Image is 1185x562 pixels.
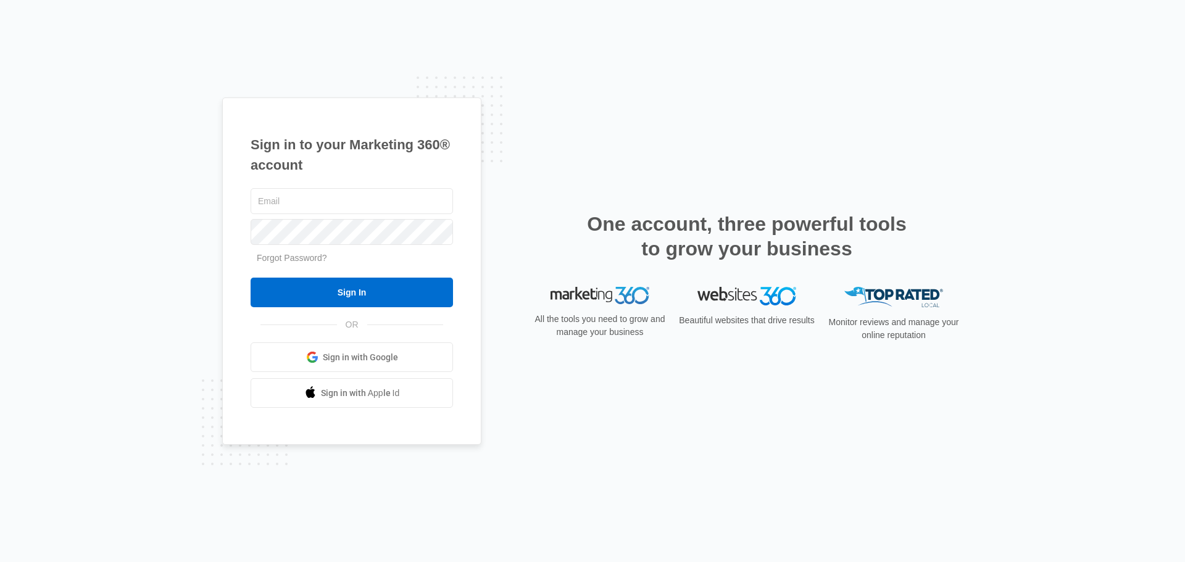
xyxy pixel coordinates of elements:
[678,314,816,327] p: Beautiful websites that drive results
[251,342,453,372] a: Sign in with Google
[251,188,453,214] input: Email
[251,134,453,175] h1: Sign in to your Marketing 360® account
[337,318,367,331] span: OR
[825,316,963,342] p: Monitor reviews and manage your online reputation
[251,278,453,307] input: Sign In
[321,387,400,400] span: Sign in with Apple Id
[844,287,943,307] img: Top Rated Local
[551,287,649,304] img: Marketing 360
[697,287,796,305] img: Websites 360
[257,253,327,263] a: Forgot Password?
[531,313,669,339] p: All the tools you need to grow and manage your business
[251,378,453,408] a: Sign in with Apple Id
[583,212,910,261] h2: One account, three powerful tools to grow your business
[323,351,398,364] span: Sign in with Google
